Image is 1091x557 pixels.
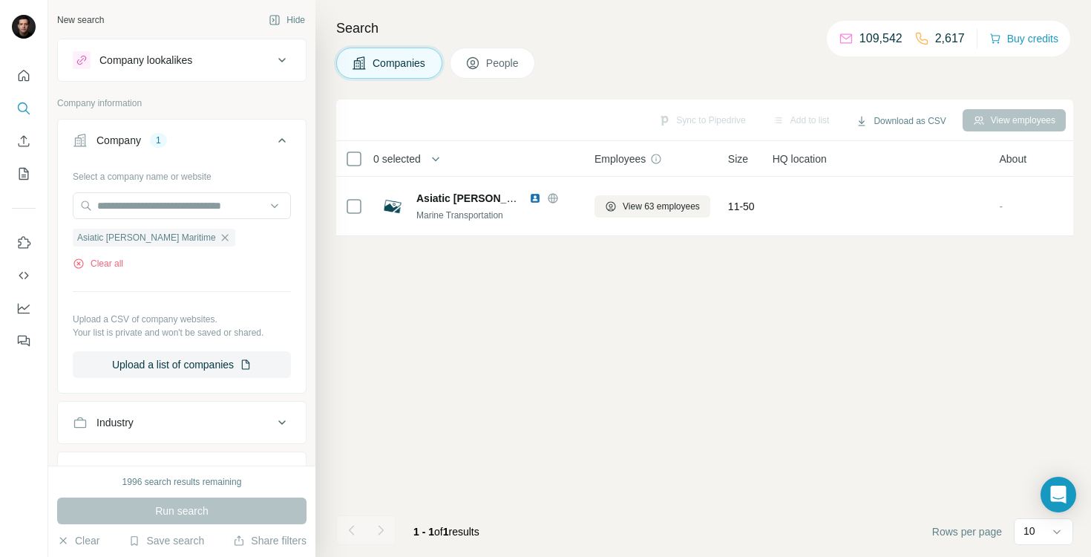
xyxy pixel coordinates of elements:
[1023,524,1035,538] p: 10
[73,313,291,326] p: Upload a CSV of company websites.
[77,231,216,244] span: Asiatic [PERSON_NAME] Maritime
[381,195,404,218] img: Logo of Asiatic Lloyd Maritime
[845,110,956,132] button: Download as CSV
[932,524,1002,539] span: Rows per page
[128,533,204,548] button: Save search
[12,62,36,89] button: Quick start
[99,53,192,68] div: Company lookalikes
[413,526,434,538] span: 1 - 1
[529,192,541,204] img: LinkedIn logo
[150,134,167,147] div: 1
[373,56,427,71] span: Companies
[73,164,291,183] div: Select a company name or website
[12,229,36,256] button: Use Surfe on LinkedIn
[58,42,306,78] button: Company lookalikes
[773,152,827,166] span: HQ location
[594,195,710,218] button: View 63 employees
[73,326,291,339] p: Your list is private and won't be saved or shared.
[413,526,479,538] span: results
[728,152,748,166] span: Size
[57,13,104,27] div: New search
[859,30,902,48] p: 109,542
[486,56,520,71] span: People
[96,133,141,148] div: Company
[57,97,307,110] p: Company information
[336,18,1073,39] h4: Search
[122,475,242,489] div: 1996 search results remaining
[258,9,315,31] button: Hide
[623,200,700,213] span: View 63 employees
[416,209,577,222] div: Marine Transportation
[373,152,421,166] span: 0 selected
[57,533,99,548] button: Clear
[73,257,123,270] button: Clear all
[58,405,306,440] button: Industry
[233,533,307,548] button: Share filters
[12,15,36,39] img: Avatar
[999,201,1003,212] span: -
[594,152,646,166] span: Employees
[12,295,36,322] button: Dashboard
[12,262,36,289] button: Use Surfe API
[443,526,449,538] span: 1
[12,95,36,122] button: Search
[58,123,306,164] button: Company1
[58,455,306,491] button: HQ location
[96,415,134,430] div: Industry
[434,526,443,538] span: of
[12,160,36,187] button: My lists
[73,351,291,378] button: Upload a list of companies
[999,152,1026,166] span: About
[12,328,36,354] button: Feedback
[989,28,1058,49] button: Buy credits
[12,128,36,154] button: Enrich CSV
[416,192,586,204] span: Asiatic [PERSON_NAME] Maritime
[935,30,965,48] p: 2,617
[728,199,755,214] span: 11-50
[1041,477,1076,512] div: Open Intercom Messenger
